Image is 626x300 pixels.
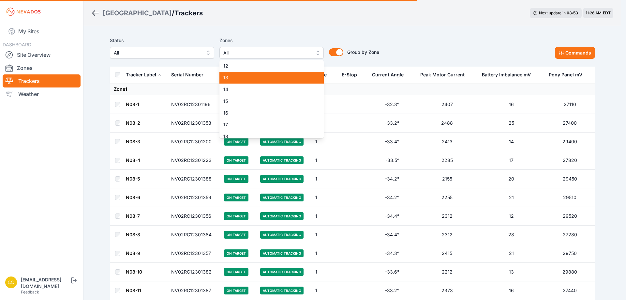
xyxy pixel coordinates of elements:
[223,74,312,81] span: 13
[219,47,324,59] button: All
[219,60,324,138] div: All
[223,133,312,140] span: 18
[223,110,312,116] span: 16
[223,49,311,57] span: All
[223,98,312,104] span: 15
[223,86,312,93] span: 14
[223,63,312,69] span: 12
[223,121,312,128] span: 17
